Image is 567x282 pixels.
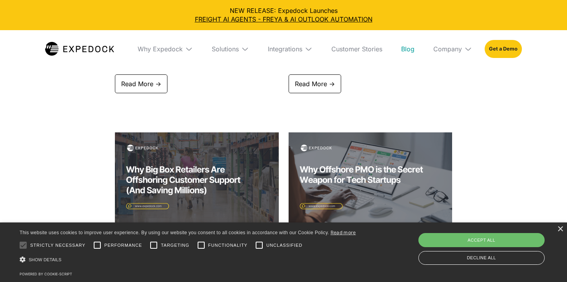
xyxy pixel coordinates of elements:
iframe: Chat Widget [433,197,567,282]
a: Get a Demo [485,40,522,58]
span: Strictly necessary [30,242,85,249]
a: Blog [395,30,421,68]
a: Read More -> [289,74,341,93]
a: Read more [331,230,356,235]
div: Accept all [418,233,545,247]
div: Why Expedock [131,30,199,68]
span: Show details [29,257,62,262]
div: Company [433,45,462,53]
a: Customer Stories [325,30,389,68]
span: This website uses cookies to improve user experience. By using our website you consent to all coo... [20,230,329,235]
div: Why Expedock [138,45,183,53]
a: FREIGHT AI AGENTS - FREYA & AI OUTLOOK AUTOMATION [6,15,561,23]
div: NEW RELEASE: Expedock Launches [6,6,561,24]
span: Functionality [208,242,247,249]
div: Solutions [205,30,255,68]
span: Unclassified [266,242,302,249]
span: Performance [104,242,142,249]
div: Solutions [212,45,239,53]
span: Targeting [161,242,189,249]
div: Company [427,30,478,68]
div: Integrations [262,30,319,68]
div: Decline all [418,251,545,265]
a: Read More -> [115,74,167,93]
a: Powered by cookie-script [20,272,72,276]
div: Show details [20,254,356,265]
div: Integrations [268,45,302,53]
